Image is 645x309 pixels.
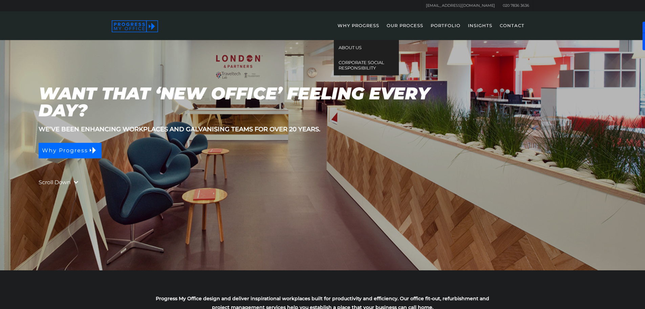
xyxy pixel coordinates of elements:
a: OUR PROCESS [383,20,427,40]
a: INSIGHTS [465,20,496,40]
a: Scroll Down [39,178,71,187]
a: CORPORATE SOCIAL RESPONSIBILITY [334,55,399,75]
h3: We’ve been enhancing workplaces and galvanising teams for over 20 years. [39,126,606,133]
a: CONTACT [496,20,528,40]
a: ABOUT US [334,40,399,55]
a: WHY PROGRESS [334,20,383,40]
a: PORTFOLIO [427,20,464,40]
h1: Want that ‘new office’ feeling every day? [39,85,458,119]
a: Why Progress [39,143,102,158]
